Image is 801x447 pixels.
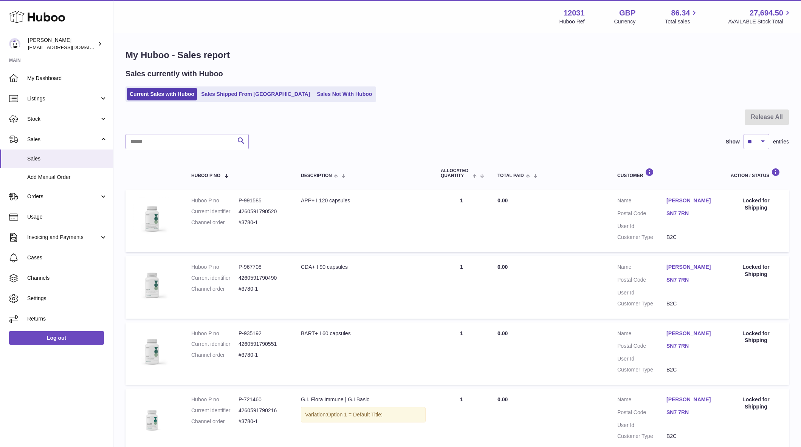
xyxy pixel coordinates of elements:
span: Total paid [497,173,524,178]
dd: #3780-1 [239,351,286,359]
dd: P-991585 [239,197,286,204]
dd: 4260591790216 [239,407,286,414]
a: Log out [9,331,104,345]
a: Sales Shipped From [GEOGRAPHIC_DATA] [198,88,313,100]
span: Cases [27,254,107,261]
span: Orders [27,193,99,200]
dt: Postal Code [617,276,666,285]
span: Description [301,173,332,178]
span: AVAILABLE Stock Total [728,18,792,25]
dd: 4260591790551 [239,341,286,348]
a: SN7 7RN [666,276,716,284]
dt: User Id [617,422,666,429]
td: 1 [433,190,490,252]
a: 86.34 Total sales [665,8,699,25]
dt: Customer Type [617,366,666,373]
span: Total sales [665,18,699,25]
dt: Channel order [191,219,239,226]
td: 1 [433,256,490,319]
dd: #3780-1 [239,219,286,226]
dt: Channel order [191,418,239,425]
a: [PERSON_NAME] [666,330,716,337]
dd: B2C [666,300,716,307]
a: SN7 7RN [666,342,716,350]
dt: Postal Code [617,409,666,418]
dd: B2C [666,433,716,440]
dt: Name [617,197,666,206]
div: BART+ I 60 capsules [301,330,426,337]
span: entries [773,138,789,145]
a: Sales Not With Huboo [314,88,375,100]
span: Channels [27,274,107,282]
span: 27,694.50 [750,8,783,18]
span: ALLOCATED Quantity [441,168,471,178]
div: Locked for Shipping [731,330,781,344]
dt: Current identifier [191,208,239,215]
span: 0.00 [497,197,508,203]
span: Sales [27,136,99,143]
h2: Sales currently with Huboo [125,69,223,79]
a: SN7 7RN [666,210,716,217]
dt: User Id [617,355,666,362]
dt: Channel order [191,351,239,359]
dt: Postal Code [617,342,666,351]
span: Sales [27,155,107,162]
dt: Name [617,264,666,273]
span: 0.00 [497,396,508,402]
dt: User Id [617,223,666,230]
img: 120311718617736.jpg [133,197,171,235]
strong: 12031 [564,8,585,18]
span: Invoicing and Payments [27,234,99,241]
span: Add Manual Order [27,174,107,181]
span: 0.00 [497,264,508,270]
div: G.I. Flora Immune | G.I Basic [301,396,426,403]
dt: Huboo P no [191,264,239,271]
dd: B2C [666,366,716,373]
dt: Name [617,396,666,405]
a: [PERSON_NAME] [666,264,716,271]
a: SN7 7RN [666,409,716,416]
dd: P-721460 [239,396,286,403]
img: 120311718618006.jpg [133,264,171,301]
a: [PERSON_NAME] [666,396,716,403]
img: admin@makewellforyou.com [9,38,20,49]
div: Currency [614,18,636,25]
div: CDA+ I 90 capsules [301,264,426,271]
div: [PERSON_NAME] [28,37,96,51]
a: 27,694.50 AVAILABLE Stock Total [728,8,792,25]
dt: Huboo P no [191,396,239,403]
dd: B2C [666,234,716,241]
span: 86.34 [671,8,690,18]
span: 0.00 [497,330,508,336]
div: Locked for Shipping [731,396,781,410]
div: Variation: [301,407,426,422]
dt: Name [617,330,666,339]
div: Locked for Shipping [731,197,781,211]
dt: Current identifier [191,341,239,348]
dt: Customer Type [617,433,666,440]
td: 1 [433,322,490,385]
dt: Huboo P no [191,197,239,204]
dt: Current identifier [191,274,239,282]
span: Option 1 = Default Title; [327,412,383,418]
label: Show [726,138,740,145]
span: [EMAIL_ADDRESS][DOMAIN_NAME] [28,44,111,50]
dt: Huboo P no [191,330,239,337]
dt: Customer Type [617,234,666,241]
img: 120311716305389.jpg [133,330,171,368]
span: Usage [27,213,107,220]
strong: GBP [619,8,635,18]
h1: My Huboo - Sales report [125,49,789,61]
dd: 4260591790520 [239,208,286,215]
dt: Channel order [191,285,239,293]
span: Stock [27,116,99,123]
dt: User Id [617,289,666,296]
dd: 4260591790490 [239,274,286,282]
span: Huboo P no [191,173,220,178]
div: Action / Status [731,168,781,178]
div: APP+ I 120 capsules [301,197,426,204]
span: Returns [27,315,107,322]
a: Current Sales with Huboo [127,88,197,100]
dt: Postal Code [617,210,666,219]
img: 120311718619781.jpg [133,396,171,434]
